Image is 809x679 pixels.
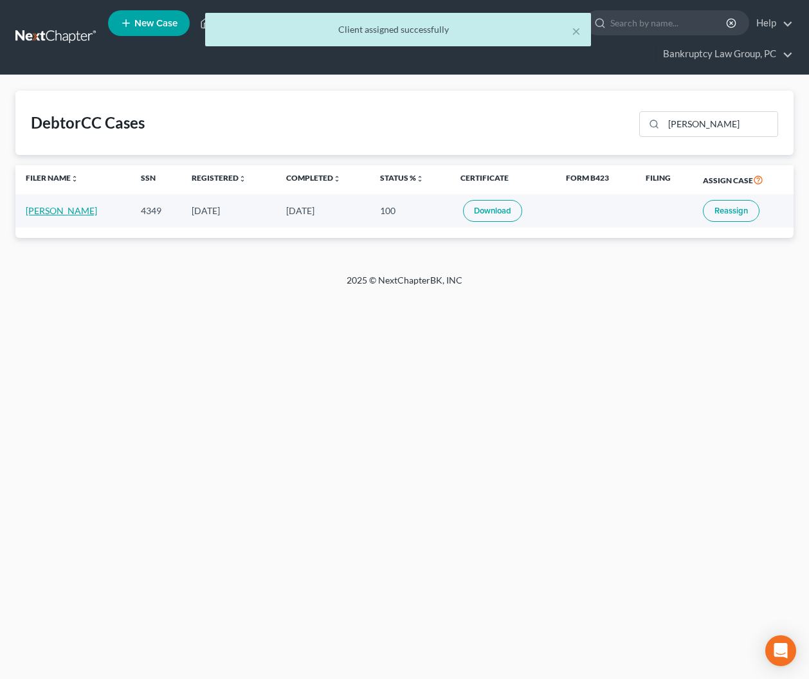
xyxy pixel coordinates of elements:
[141,204,172,217] div: 4349
[635,165,693,195] th: Filing
[71,175,78,183] i: unfold_more
[332,12,430,35] a: Directory Cases
[26,205,97,216] a: [PERSON_NAME]
[664,112,777,136] input: Search...
[215,23,581,36] div: Client assigned successfully
[192,173,246,183] a: Registeredunfold_more
[276,194,370,227] td: [DATE]
[333,175,341,183] i: unfold_more
[26,173,78,183] a: Filer Nameunfold_more
[693,165,794,195] th: Assign Case
[370,194,450,227] td: 100
[765,635,796,666] div: Open Intercom Messenger
[430,12,503,35] a: DebtorCC
[714,206,748,216] span: Reassign
[38,274,771,297] div: 2025 © NextChapterBK, INC
[380,173,424,183] a: Status %unfold_more
[750,12,793,35] a: Help
[703,200,759,222] button: Reassign
[556,165,635,195] th: Form B423
[181,194,275,227] td: [DATE]
[31,113,145,133] div: DebtorCC Cases
[416,175,424,183] i: unfold_more
[572,23,581,39] button: ×
[657,42,793,66] a: Bankruptcy Law Group, PC
[194,12,248,35] a: Home
[610,11,728,35] input: Search by name...
[463,200,522,222] a: Download
[286,173,341,183] a: Completedunfold_more
[239,175,246,183] i: unfold_more
[248,12,332,35] a: Client Portal
[131,165,182,195] th: SSN
[450,165,556,195] th: Certificate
